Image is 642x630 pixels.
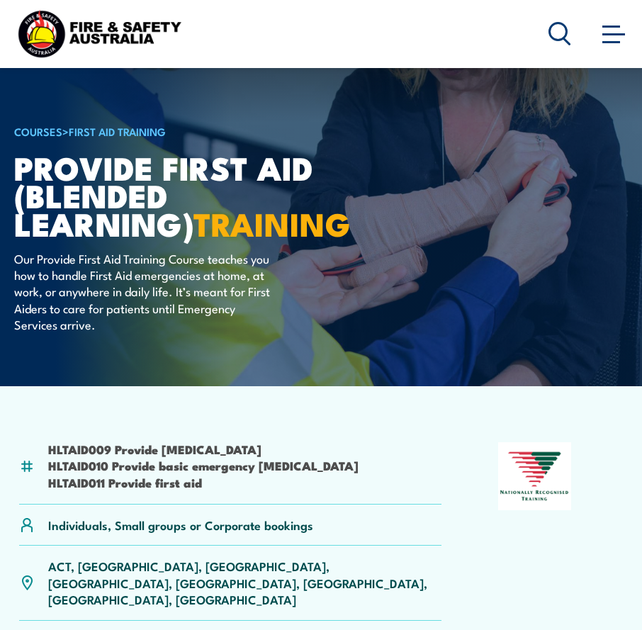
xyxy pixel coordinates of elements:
[14,250,273,333] p: Our Provide First Aid Training Course teaches you how to handle First Aid emergencies at home, at...
[48,441,359,457] li: HLTAID009 Provide [MEDICAL_DATA]
[48,517,313,533] p: Individuals, Small groups or Corporate bookings
[14,153,364,236] h1: Provide First Aid (Blended Learning)
[498,442,570,511] img: Nationally Recognised Training logo.
[69,123,166,139] a: First Aid Training
[48,474,359,490] li: HLTAID011 Provide first aid
[14,123,364,140] h6: >
[14,123,62,139] a: COURSES
[48,558,441,607] p: ACT, [GEOGRAPHIC_DATA], [GEOGRAPHIC_DATA], [GEOGRAPHIC_DATA], [GEOGRAPHIC_DATA], [GEOGRAPHIC_DATA...
[48,457,359,473] li: HLTAID010 Provide basic emergency [MEDICAL_DATA]
[193,198,351,247] strong: TRAINING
